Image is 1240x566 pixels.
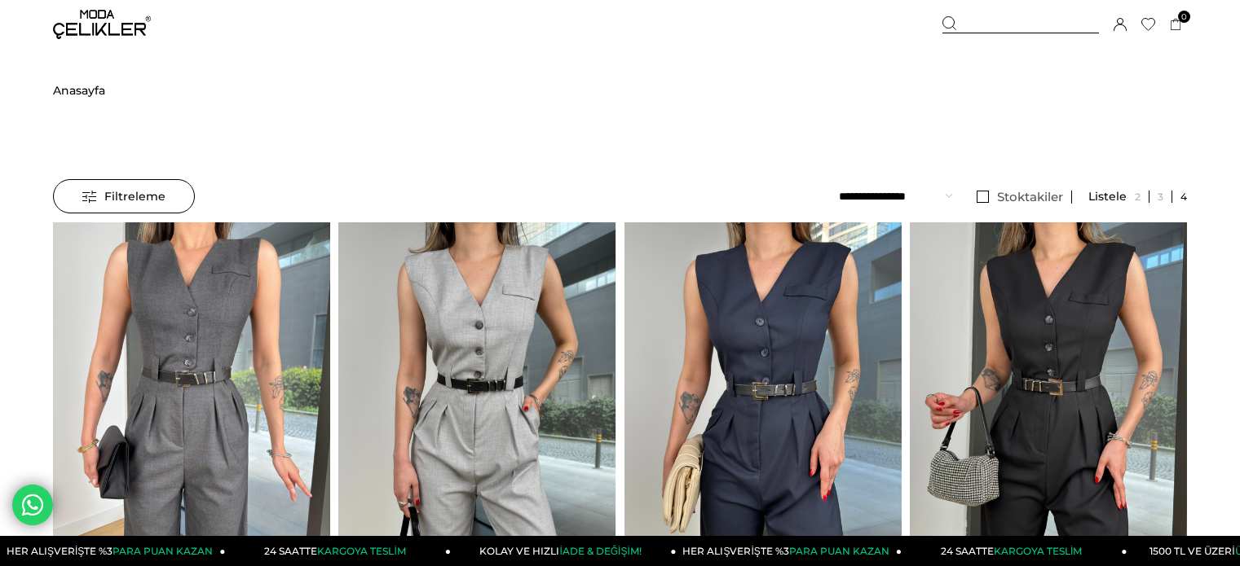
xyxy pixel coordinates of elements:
[902,536,1127,566] a: 24 SAATTEKARGOYA TESLİM
[997,189,1063,204] span: Stoktakiler
[451,536,677,566] a: KOLAY VE HIZLIİADE & DEĞİŞİM!
[969,191,1072,204] a: Stoktakiler
[317,545,405,557] span: KARGOYA TESLİM
[113,545,213,557] span: PARA PUAN KAZAN
[677,536,902,566] a: HER ALIŞVERİŞTE %3PARA PUAN KAZAN
[53,49,105,132] a: Anasayfa
[82,180,165,213] span: Filtreleme
[53,10,151,39] img: logo
[994,545,1082,557] span: KARGOYA TESLİM
[226,536,452,566] a: 24 SAATTEKARGOYA TESLİM
[1170,19,1182,31] a: 0
[53,49,105,132] li: >
[559,545,641,557] span: İADE & DEĞİŞİM!
[1178,11,1190,23] span: 0
[789,545,889,557] span: PARA PUAN KAZAN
